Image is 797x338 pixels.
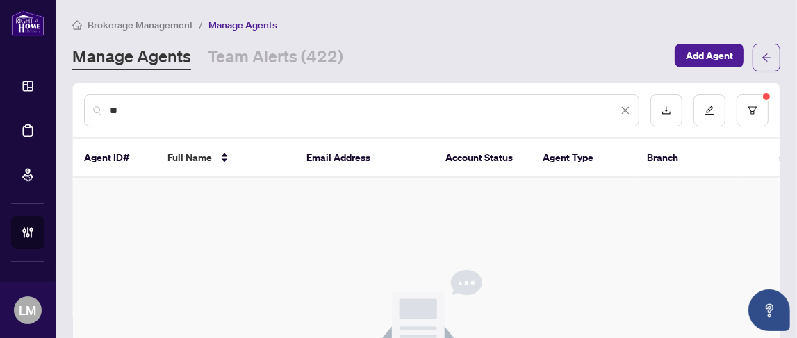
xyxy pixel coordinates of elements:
[199,17,203,33] li: /
[73,139,156,178] th: Agent ID#
[705,105,714,115] span: edit
[167,150,212,165] span: Full Name
[686,44,733,67] span: Add Agent
[19,301,37,320] span: LM
[748,105,757,115] span: filter
[295,139,434,178] th: Email Address
[72,20,82,30] span: home
[675,44,744,67] button: Add Agent
[434,139,532,178] th: Account Status
[737,94,769,126] button: filter
[72,45,191,70] a: Manage Agents
[532,139,636,178] th: Agent Type
[621,105,630,115] span: close
[88,19,193,31] span: Brokerage Management
[650,94,682,126] button: download
[156,139,295,178] th: Full Name
[762,53,771,62] span: arrow-left
[636,139,740,178] th: Branch
[748,289,790,331] button: Open asap
[693,94,725,126] button: edit
[208,19,277,31] span: Manage Agents
[208,45,343,70] a: Team Alerts (422)
[11,10,44,36] img: logo
[662,105,671,115] span: download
